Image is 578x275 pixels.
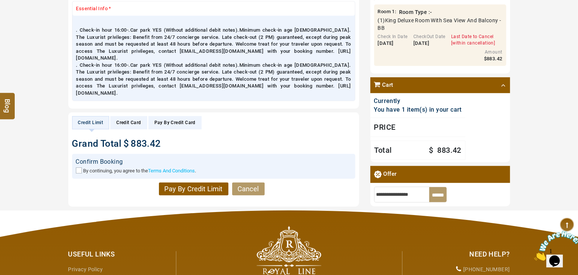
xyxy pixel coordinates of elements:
[3,3,50,33] img: Chat attention grabber
[83,168,148,174] span: By continuing, you agree to the
[238,185,259,193] span: Cancel
[78,120,103,125] span: Credit Limit
[76,158,351,166] div: Confirm Booking
[374,97,462,113] span: Currently You have 1 item(s) in your cart
[159,183,228,195] a: Pay By Credit Limit
[378,40,408,48] div: [DATE]
[3,3,6,9] span: 1
[123,138,129,149] span: $
[148,168,195,174] a: Terms And Conditions
[83,168,196,174] label: .
[76,20,351,97] span: . Check-in hour 16:00-.Car park YES (Without additional debit notes).Minimum check-in age [DEMOGR...
[413,40,445,48] div: [DATE]
[378,34,408,40] div: Check In Date
[148,116,202,129] li: Pay By Credit Card
[72,2,355,16] div: Essential Info *
[438,146,461,155] span: 883.42
[68,266,103,272] a: Privacy Policy
[375,145,392,156] span: Total
[378,8,396,16] span: :
[68,249,170,259] div: Useful Links
[408,249,510,259] div: Need Help?
[413,34,445,40] div: CheckOut Date
[131,138,160,149] span: 883.42
[399,9,432,15] b: Room Type :-
[382,81,393,89] span: Cart
[384,170,397,180] span: Offer
[378,9,391,14] span: Room
[232,183,265,195] a: Cancel
[3,99,12,105] span: Blog
[429,146,433,155] span: $
[487,56,502,61] span: 883.42
[451,34,495,40] div: Last Date to Cancel
[531,228,578,264] iframe: chat widget
[392,9,395,14] span: 1
[451,40,495,47] div: [within cancellation]
[110,116,147,129] li: Credit Card
[72,138,122,149] span: Grand Total
[465,49,502,55] div: Amount
[378,17,502,32] span: (1)King Deluxe Room With Sea View And Balcony -BB
[370,118,465,137] div: Price
[484,56,487,61] span: $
